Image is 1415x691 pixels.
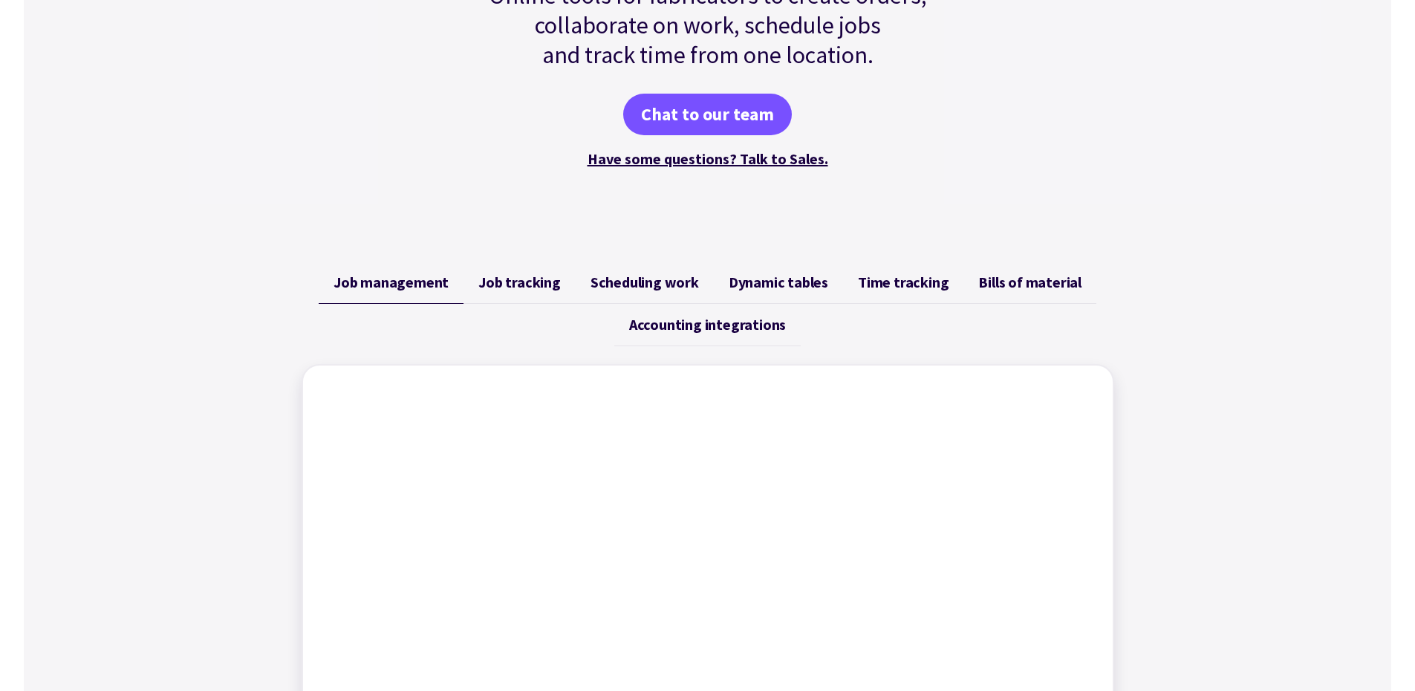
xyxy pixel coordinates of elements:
[591,273,699,291] span: Scheduling work
[729,273,828,291] span: Dynamic tables
[978,273,1081,291] span: Bills of material
[1160,531,1415,691] iframe: Chat Widget
[629,316,786,334] span: Accounting integrations
[334,273,449,291] span: Job management
[623,94,792,135] a: Chat to our team
[858,273,949,291] span: Time tracking
[588,149,828,168] a: Have some questions? Talk to Sales.
[478,273,561,291] span: Job tracking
